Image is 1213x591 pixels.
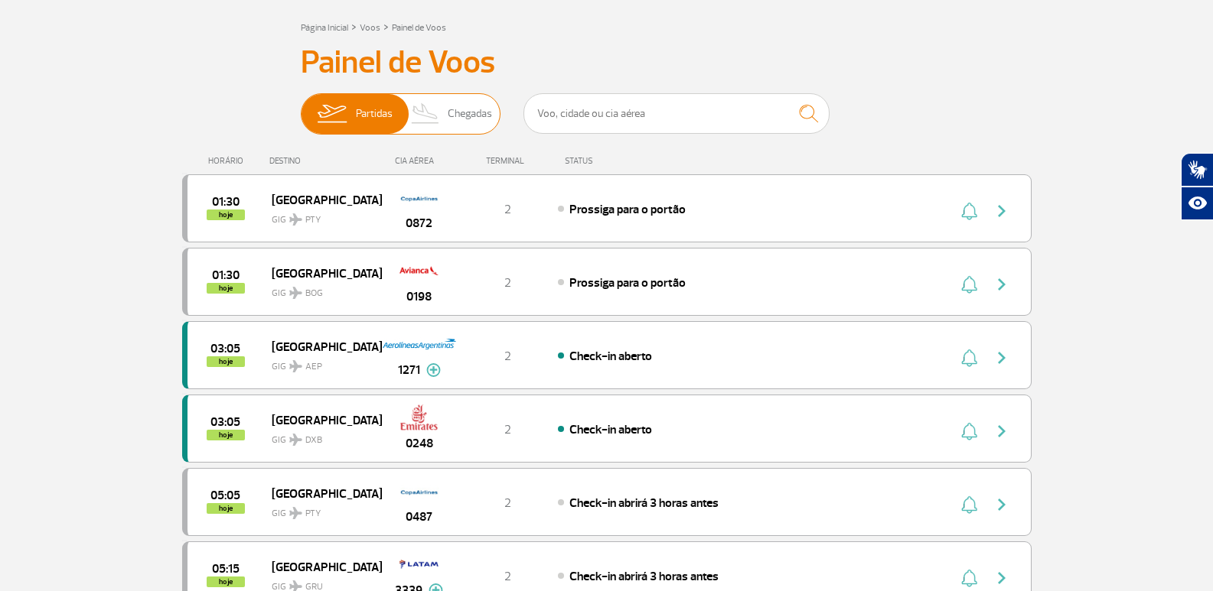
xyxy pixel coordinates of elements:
[458,156,557,166] div: TERMINAL
[207,209,245,220] span: hoje
[406,287,432,306] span: 0198
[289,213,302,226] img: destiny_airplane.svg
[272,190,370,209] span: [GEOGRAPHIC_DATA]
[210,343,240,354] span: 2025-08-25 03:05:00
[187,156,270,166] div: HORÁRIO
[301,22,348,34] a: Página Inicial
[993,349,1011,367] img: seta-direita-painel-voo.svg
[403,94,448,134] img: slider-desembarque
[305,287,323,300] span: BOG
[305,434,322,447] span: DXB
[210,490,240,501] span: 2025-08-25 05:05:00
[1181,153,1213,187] button: Abrir tradutor de língua de sinais.
[210,417,240,427] span: 2025-08-25 03:05:00
[272,483,370,503] span: [GEOGRAPHIC_DATA]
[1181,187,1213,220] button: Abrir recursos assistivos.
[212,563,240,574] span: 2025-08-25 05:15:00
[406,508,432,526] span: 0487
[272,263,370,283] span: [GEOGRAPHIC_DATA]
[569,275,686,291] span: Prossiga para o portão
[207,430,245,440] span: hoje
[961,569,977,587] img: sino-painel-voo.svg
[406,214,432,232] span: 0872
[569,495,719,511] span: Check-in abrirá 3 horas antes
[207,283,245,294] span: hoje
[993,569,1011,587] img: seta-direita-painel-voo.svg
[993,275,1011,294] img: seta-direita-painel-voo.svg
[383,18,389,35] a: >
[448,94,492,134] span: Chegadas
[961,275,977,294] img: sino-painel-voo.svg
[212,270,240,281] span: 2025-08-25 01:30:00
[207,576,245,587] span: hoje
[272,352,370,374] span: GIG
[523,93,830,134] input: Voo, cidade ou cia aérea
[301,44,913,82] h3: Painel de Voos
[504,569,511,584] span: 2
[392,22,446,34] a: Painel de Voos
[351,18,357,35] a: >
[356,94,393,134] span: Partidas
[289,360,302,372] img: destiny_airplane.svg
[961,202,977,220] img: sino-painel-voo.svg
[305,507,321,521] span: PTY
[993,422,1011,440] img: seta-direita-painel-voo.svg
[272,425,370,447] span: GIG
[269,156,381,166] div: DESTINO
[272,410,370,430] span: [GEOGRAPHIC_DATA]
[569,422,652,437] span: Check-in aberto
[569,569,719,584] span: Check-in abrirá 3 horas antes
[381,156,458,166] div: CIA AÉREA
[504,422,511,437] span: 2
[308,94,356,134] img: slider-embarque
[557,156,682,166] div: STATUS
[569,349,652,364] span: Check-in aberto
[504,349,511,364] span: 2
[993,495,1011,514] img: seta-direita-painel-voo.svg
[212,196,240,207] span: 2025-08-25 01:30:00
[289,434,302,446] img: destiny_airplane.svg
[289,287,302,299] img: destiny_airplane.svg
[207,503,245,514] span: hoje
[360,22,380,34] a: Voos
[504,202,511,217] span: 2
[569,202,686,217] span: Prossiga para o portão
[289,507,302,519] img: destiny_airplane.svg
[406,434,433,453] span: 0248
[272,557,370,576] span: [GEOGRAPHIC_DATA]
[504,495,511,511] span: 2
[961,349,977,367] img: sino-painel-voo.svg
[426,363,441,377] img: mais-info-painel-voo.svg
[305,360,322,374] span: AEP
[272,278,370,300] span: GIG
[961,495,977,514] img: sino-painel-voo.svg
[272,205,370,227] span: GIG
[272,336,370,356] span: [GEOGRAPHIC_DATA]
[961,422,977,440] img: sino-painel-voo.svg
[207,356,245,367] span: hoje
[398,361,420,379] span: 1271
[504,275,511,291] span: 2
[305,213,321,227] span: PTY
[1181,153,1213,220] div: Plugin de acessibilidade da Hand Talk.
[272,498,370,521] span: GIG
[993,202,1011,220] img: seta-direita-painel-voo.svg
